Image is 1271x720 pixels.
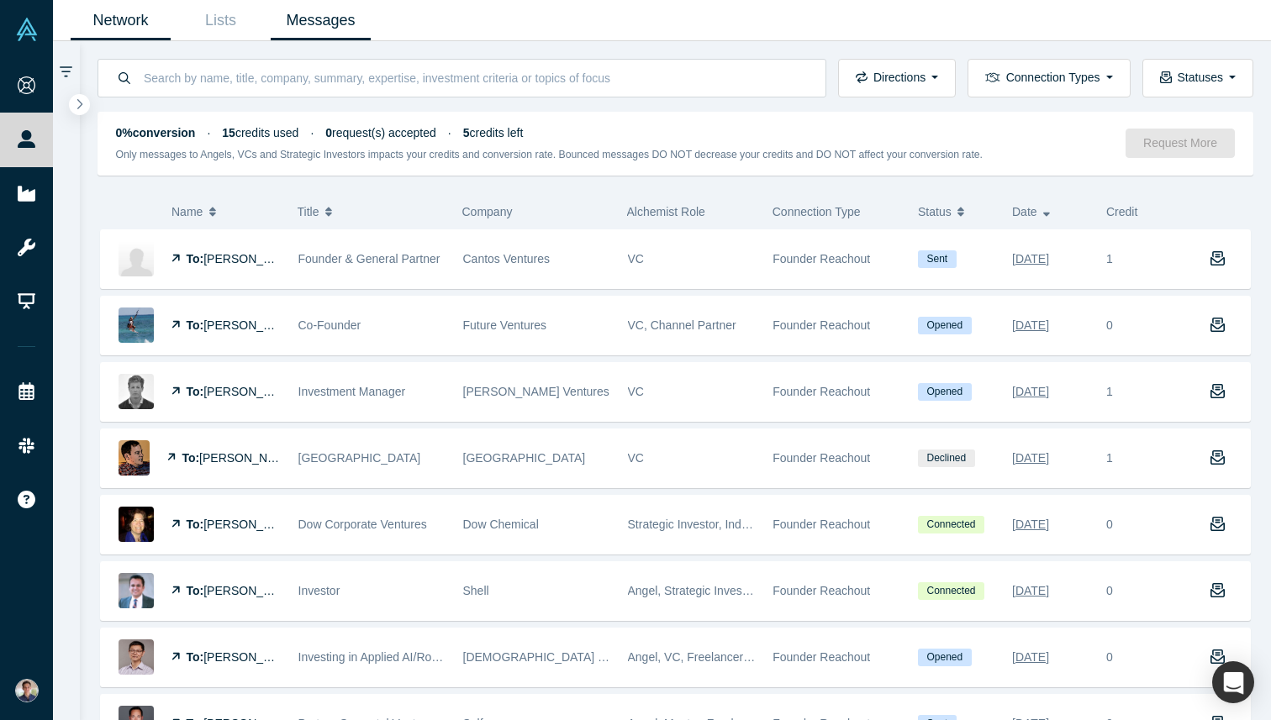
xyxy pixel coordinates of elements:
[203,518,300,531] span: [PERSON_NAME]
[222,126,298,139] span: credits used
[773,205,861,218] span: Connection Type
[142,58,808,97] input: Search by name, title, company, summary, expertise, investment criteria or topics of focus
[325,126,436,139] span: request(s) accepted
[187,518,204,531] strong: To:
[187,252,204,265] strong: To:
[1098,429,1192,487] div: 1
[628,584,958,597] span: Angel, Strategic Investor, Mentor, Lecturer, Corporate Innovator
[628,385,644,398] span: VC
[15,18,39,41] img: Alchemist Vault Logo
[1106,205,1137,218] span: Credit
[1098,363,1192,421] div: 1
[1012,194,1089,229] button: Date
[187,584,204,597] strong: To:
[1012,244,1049,274] div: [DATE]
[463,650,683,664] span: [DEMOGRAPHIC_DATA] Capital Partners
[463,385,609,398] span: [PERSON_NAME] Ventures
[182,451,199,465] strong: To:
[448,126,451,139] span: ·
[918,449,975,467] span: Declined
[773,650,870,664] span: Founder Reachout
[119,307,154,343] img: Maryanna Saenko's Profile Image
[1106,317,1113,334] div: 0
[171,194,203,229] span: Name
[918,194,994,229] button: Status
[463,126,524,139] span: credits left
[298,451,421,465] span: [GEOGRAPHIC_DATA]
[1012,576,1049,606] div: [DATE]
[463,252,551,265] span: Cantos Ventures
[918,582,984,600] span: Connected
[203,650,300,664] span: [PERSON_NAME]
[199,451,296,465] span: [PERSON_NAME]
[187,385,204,398] strong: To:
[463,451,586,465] span: [GEOGRAPHIC_DATA]
[1106,516,1113,533] div: 0
[203,584,300,597] span: [PERSON_NAME]
[918,649,972,666] span: Opened
[298,194,319,229] span: Title
[463,518,539,531] span: Dow Chemical
[298,194,445,229] button: Title
[918,383,972,401] span: Opened
[968,59,1130,97] button: Connection Types
[463,126,470,139] strong: 5
[463,584,489,597] span: Shell
[628,518,977,531] span: Strategic Investor, Industry Analyst, Customer, Corporate Innovator
[298,252,440,265] span: Founder & General Partner
[773,518,870,531] span: Founder Reachout
[1106,649,1113,666] div: 0
[310,126,314,139] span: ·
[203,252,300,265] span: [PERSON_NAME]
[171,194,280,229] button: Name
[463,318,547,332] span: Future Ventures
[1012,194,1037,229] span: Date
[918,317,972,334] span: Opened
[325,126,332,139] strong: 0
[1012,510,1049,539] div: [DATE]
[119,639,154,675] img: Mark Zhu's Profile Image
[462,205,513,218] span: Company
[207,126,210,139] span: ·
[222,126,235,139] strong: 15
[773,584,870,597] span: Founder Reachout
[918,250,957,268] span: Sent
[773,385,870,398] span: Founder Reachout
[1012,377,1049,407] div: [DATE]
[628,318,736,332] span: VC, Channel Partner
[1012,311,1049,340] div: [DATE]
[298,318,361,332] span: Co-Founder
[119,241,154,276] img: Ian Rountree's Profile Image
[298,518,427,531] span: Dow Corporate Ventures
[918,194,952,229] span: Status
[119,374,154,409] img: Constantin Koenigsegg's Profile Image
[1012,643,1049,672] div: [DATE]
[628,650,810,664] span: Angel, VC, Freelancer / Consultant
[119,440,150,476] img: Brian Jacobs's Profile Image
[1106,582,1113,600] div: 0
[119,507,154,542] img: Kathleen Jurman's Profile Image
[203,318,300,332] span: [PERSON_NAME]
[298,584,340,597] span: Investor
[187,318,204,332] strong: To:
[71,1,171,40] a: Network
[116,149,984,160] small: Only messages to Angels, VCs and Strategic Investors impacts your credits and conversion rate. Bo...
[298,650,545,664] span: Investing in Applied AI/Robotics and Deep Tech
[773,451,870,465] span: Founder Reachout
[918,516,984,533] span: Connected
[1142,59,1253,97] button: Statuses
[171,1,271,40] a: Lists
[187,650,204,664] strong: To:
[838,59,956,97] button: Directions
[1012,444,1049,473] div: [DATE]
[773,252,870,265] span: Founder Reachout
[628,252,644,265] span: VC
[119,573,154,608] img: Vikas Gupta's Profile Image
[203,385,300,398] span: [PERSON_NAME]
[15,679,39,702] img: Andres Meiners's Account
[271,1,371,40] a: Messages
[1098,230,1192,288] div: 1
[116,126,196,139] strong: 0% conversion
[298,385,406,398] span: Investment Manager
[773,318,870,332] span: Founder Reachout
